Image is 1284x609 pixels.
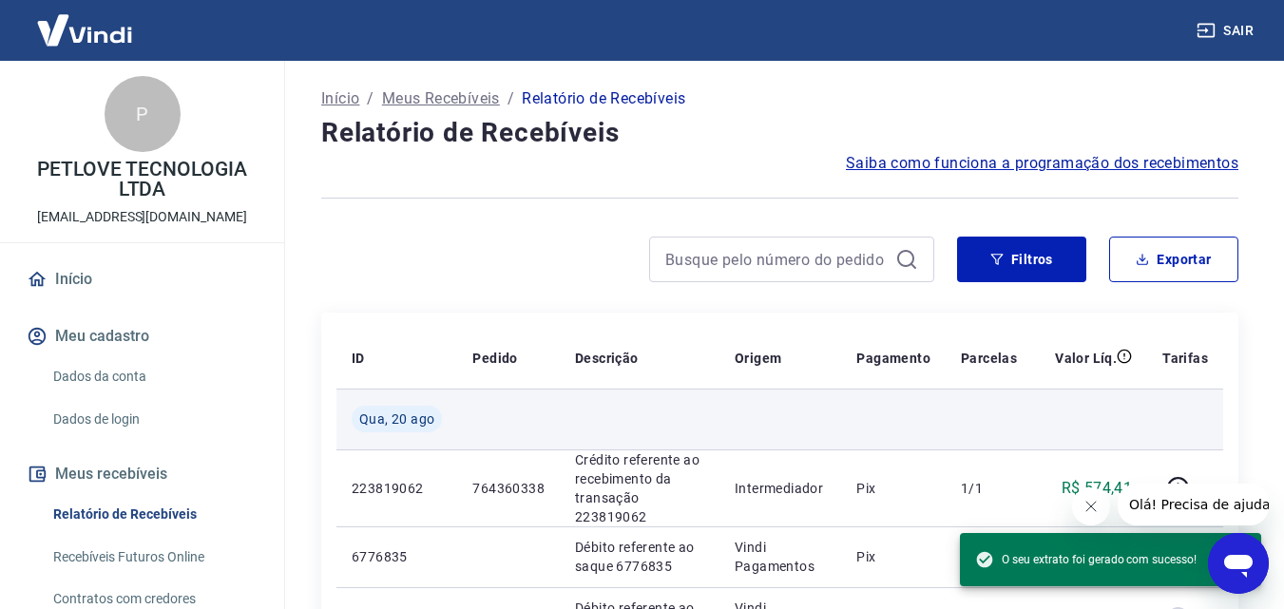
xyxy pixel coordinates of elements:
p: Parcelas [961,349,1017,368]
p: / [367,87,374,110]
h4: Relatório de Recebíveis [321,114,1238,152]
input: Busque pelo número do pedido [665,245,888,274]
a: Meus Recebíveis [382,87,500,110]
a: Início [23,258,261,300]
p: Origem [735,349,781,368]
iframe: Mensagem da empresa [1118,484,1269,525]
a: Recebíveis Futuros Online [46,538,261,577]
iframe: Botão para abrir a janela de mensagens [1208,533,1269,594]
iframe: Fechar mensagem [1072,487,1110,525]
p: PETLOVE TECNOLOGIA LTDA [15,160,269,200]
p: Pix [856,547,930,566]
p: Vindi Pagamentos [735,538,826,576]
button: Exportar [1109,237,1238,282]
p: 764360338 [472,479,545,498]
p: [EMAIL_ADDRESS][DOMAIN_NAME] [37,207,247,227]
p: Pedido [472,349,517,368]
p: Débito referente ao saque 6776835 [575,538,704,576]
img: Vindi [23,1,146,59]
div: P [105,76,181,152]
button: Sair [1193,13,1261,48]
p: 223819062 [352,479,442,498]
p: R$ 574,41 [1062,477,1133,500]
p: Descrição [575,349,639,368]
p: Pix [856,479,930,498]
span: O seu extrato foi gerado com sucesso! [975,550,1197,569]
button: Filtros [957,237,1086,282]
span: Olá! Precisa de ajuda? [11,13,160,29]
p: 6776835 [352,547,442,566]
p: / [508,87,514,110]
a: Início [321,87,359,110]
a: Dados da conta [46,357,261,396]
a: Relatório de Recebíveis [46,495,261,534]
p: Relatório de Recebíveis [522,87,685,110]
p: Valor Líq. [1055,349,1117,368]
span: Qua, 20 ago [359,409,434,428]
p: Intermediador [735,479,826,498]
a: Dados de login [46,400,261,439]
p: Tarifas [1162,349,1208,368]
p: Pagamento [856,349,930,368]
p: ID [352,349,365,368]
p: Crédito referente ao recebimento da transação 223819062 [575,450,704,526]
p: 1/1 [961,479,1017,498]
button: Meus recebíveis [23,453,261,495]
a: Saiba como funciona a programação dos recebimentos [846,152,1238,175]
button: Meu cadastro [23,315,261,357]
